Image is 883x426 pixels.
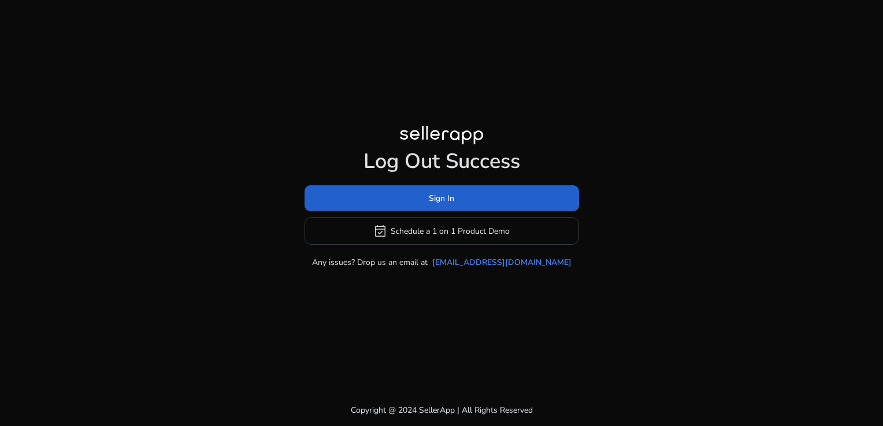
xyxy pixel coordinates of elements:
a: [EMAIL_ADDRESS][DOMAIN_NAME] [432,256,572,268]
span: event_available [373,224,387,238]
button: Sign In [305,185,579,211]
span: Sign In [429,192,454,204]
h1: Log Out Success [305,149,579,174]
p: Any issues? Drop us an email at [312,256,428,268]
button: event_availableSchedule a 1 on 1 Product Demo [305,217,579,245]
